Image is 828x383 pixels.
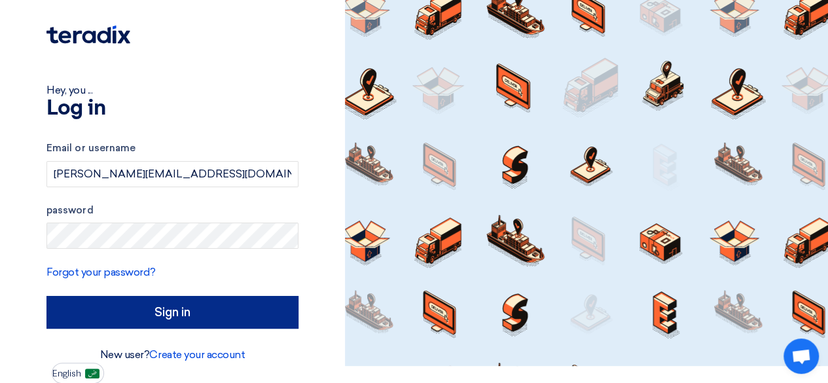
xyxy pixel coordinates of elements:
input: Sign in [46,296,298,329]
img: Teradix logo [46,26,130,44]
img: ar-AR.png [85,369,99,378]
font: Hey, you ... [46,84,92,96]
a: Create your account [149,348,245,361]
a: Forgot your password? [46,266,156,278]
div: Open chat [783,338,819,374]
font: New user? [100,348,150,361]
font: password [46,204,94,216]
font: Email or username [46,142,135,154]
font: Log in [46,98,105,119]
input: Enter your business email or username [46,161,298,187]
font: English [52,368,81,379]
